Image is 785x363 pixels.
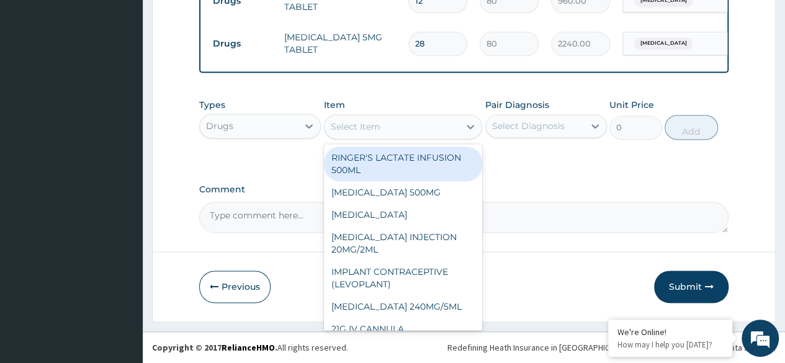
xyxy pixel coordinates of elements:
div: RINGER'S LACTATE INFUSION 500ML [324,146,483,181]
div: [MEDICAL_DATA] 240MG/5ML [324,295,483,318]
footer: All rights reserved. [143,331,785,363]
div: Drugs [206,120,233,132]
label: Item [324,99,345,111]
div: Redefining Heath Insurance in [GEOGRAPHIC_DATA] using Telemedicine and Data Science! [447,341,776,354]
textarea: Type your message and hit 'Enter' [6,236,236,279]
label: Unit Price [609,99,654,111]
div: [MEDICAL_DATA] INJECTION 20MG/2ML [324,226,483,261]
button: Previous [199,271,271,303]
a: RelianceHMO [222,342,275,353]
div: Minimize live chat window [204,6,233,36]
span: We're online! [72,105,171,230]
button: Add [665,115,717,140]
span: [MEDICAL_DATA] [634,37,693,50]
strong: Copyright © 2017 . [152,342,277,353]
div: [MEDICAL_DATA] 500MG [324,181,483,204]
td: Drugs [207,32,278,55]
button: Submit [654,271,729,303]
label: Types [199,100,225,110]
div: Select Item [331,120,380,133]
label: Pair Diagnosis [485,99,549,111]
label: Comment [199,184,729,195]
div: Chat with us now [65,69,209,86]
div: [MEDICAL_DATA] [324,204,483,226]
div: IMPLANT CONTRACEPTIVE (LEVOPLANT) [324,261,483,295]
img: d_794563401_company_1708531726252_794563401 [23,62,50,93]
p: How may I help you today? [617,339,723,350]
div: We're Online! [617,326,723,338]
div: 21G IV CANNULA [324,318,483,340]
div: Select Diagnosis [492,120,565,132]
td: [MEDICAL_DATA] 5MG TABLET [278,25,402,62]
